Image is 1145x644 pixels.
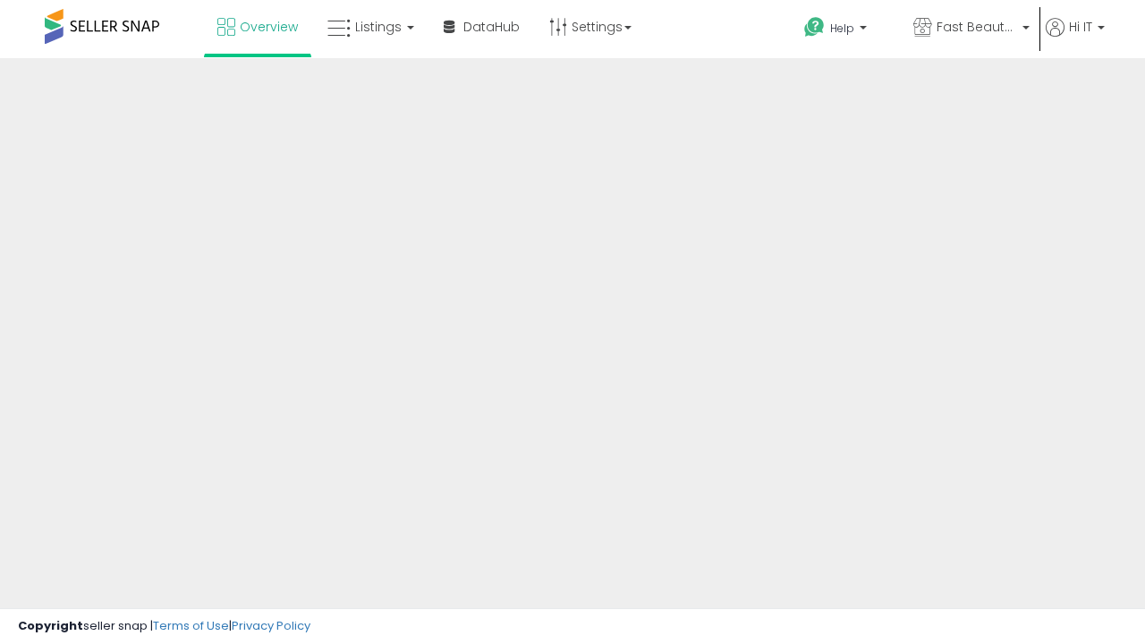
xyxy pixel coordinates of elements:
[18,618,310,635] div: seller snap | |
[240,18,298,36] span: Overview
[937,18,1017,36] span: Fast Beauty ([GEOGRAPHIC_DATA])
[790,3,897,58] a: Help
[355,18,402,36] span: Listings
[232,617,310,634] a: Privacy Policy
[1046,18,1105,58] a: Hi IT
[1069,18,1092,36] span: Hi IT
[153,617,229,634] a: Terms of Use
[830,21,854,36] span: Help
[18,617,83,634] strong: Copyright
[463,18,520,36] span: DataHub
[803,16,826,38] i: Get Help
